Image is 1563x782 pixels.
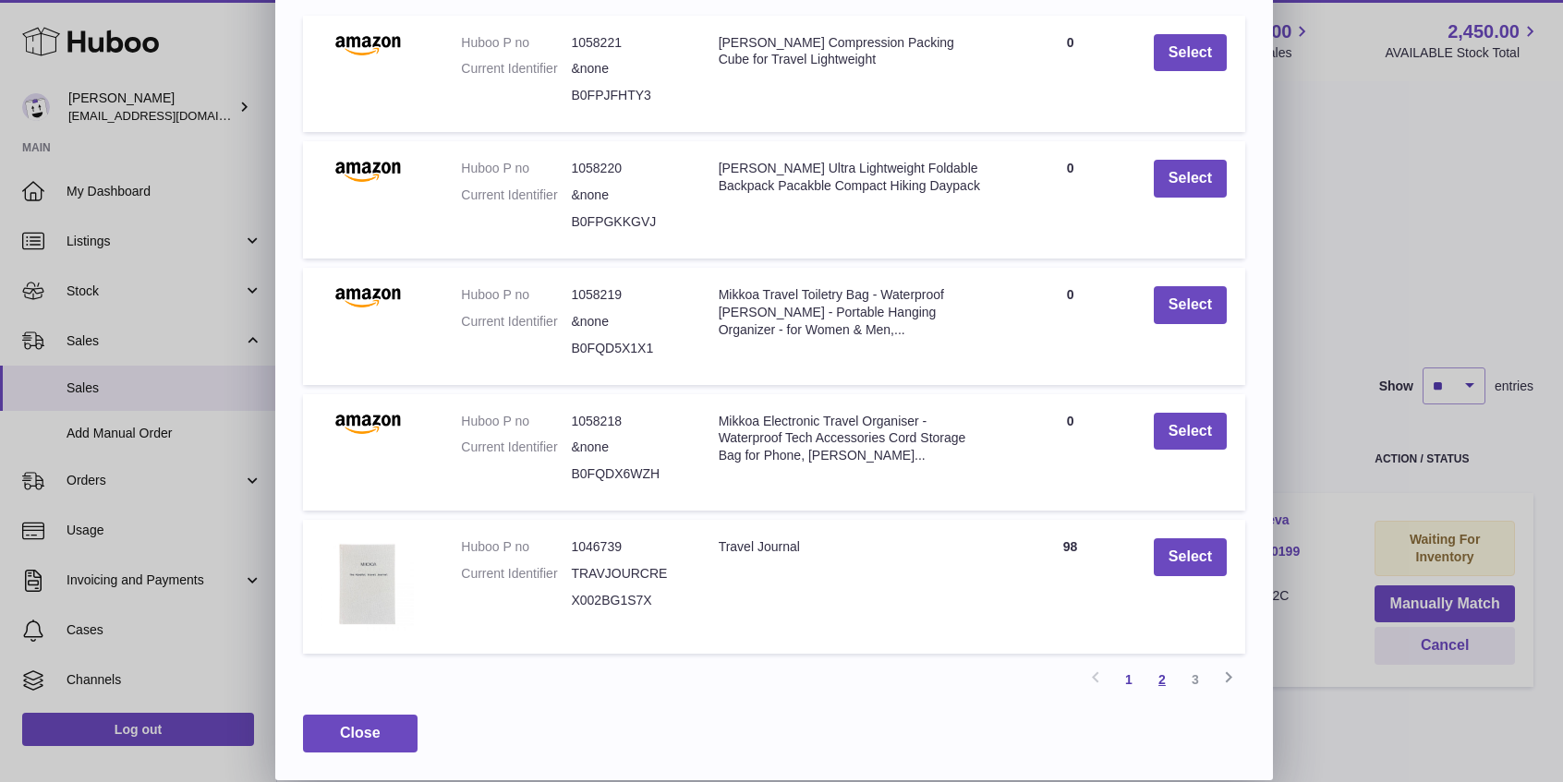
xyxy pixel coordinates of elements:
dd: 1058221 [571,34,681,52]
div: Mikkoa Electronic Travel Organiser - Waterproof Tech Accessories Cord Storage Bag for Phone, [PER... [719,413,987,465]
img: Travel Journal [321,538,414,631]
button: Select [1154,538,1227,576]
button: Select [1154,160,1227,198]
a: 1 [1112,663,1145,696]
dd: &none [571,439,681,456]
dd: &none [571,60,681,78]
dt: Huboo P no [461,160,571,177]
img: Mikkoa Travel Toiletry Bag - Waterproof Dopp Kitt - Portable Hanging Organizer - for Women & Men,... [321,286,414,308]
dd: B0FPGKKGVJ [571,213,681,231]
button: Select [1154,34,1227,72]
dd: B0FPJFHTY3 [571,87,681,104]
button: Select [1154,413,1227,451]
div: [PERSON_NAME] Compression Packing Cube for Travel Lightweight [719,34,987,69]
div: Mikkoa Travel Toiletry Bag - Waterproof [PERSON_NAME] - Portable Hanging Organizer - for Women & ... [719,286,987,339]
dd: 1058219 [571,286,681,304]
dt: Current Identifier [461,565,571,583]
td: 0 [1005,268,1135,385]
td: 98 [1005,520,1135,654]
img: Mikkoa Ultra Lightweight Foldable Backpack Pacakble Compact Hiking Daypack [321,160,414,182]
dt: Current Identifier [461,186,571,204]
dd: X002BG1S7X [571,592,681,609]
button: Close [303,715,418,752]
dt: Current Identifier [461,60,571,78]
dd: 1058220 [571,160,681,177]
td: 0 [1005,141,1135,259]
div: [PERSON_NAME] Ultra Lightweight Foldable Backpack Pacakble Compact Hiking Daypack [719,160,987,195]
img: Mikkoa Electronic Travel Organiser - Waterproof Tech Accessories Cord Storage Bag for Phone, Powe... [321,413,414,435]
dt: Current Identifier [461,313,571,331]
dd: B0FQDX6WZH [571,465,681,483]
td: 0 [1005,16,1135,133]
dt: Huboo P no [461,34,571,52]
dt: Current Identifier [461,439,571,456]
span: Close [340,725,381,740]
a: 3 [1179,663,1212,696]
td: 0 [1005,394,1135,511]
dd: &none [571,186,681,204]
dd: TRAVJOURCRE [571,565,681,583]
dt: Huboo P no [461,538,571,556]
dd: &none [571,313,681,331]
dd: B0FQD5X1X1 [571,340,681,357]
dt: Huboo P no [461,286,571,304]
img: Mikkoa Compression Packing Cube for Travel Lightweight [321,34,414,56]
a: 2 [1145,663,1179,696]
dd: 1046739 [571,538,681,556]
dt: Huboo P no [461,413,571,430]
div: Travel Journal [719,538,987,556]
dd: 1058218 [571,413,681,430]
button: Select [1154,286,1227,324]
